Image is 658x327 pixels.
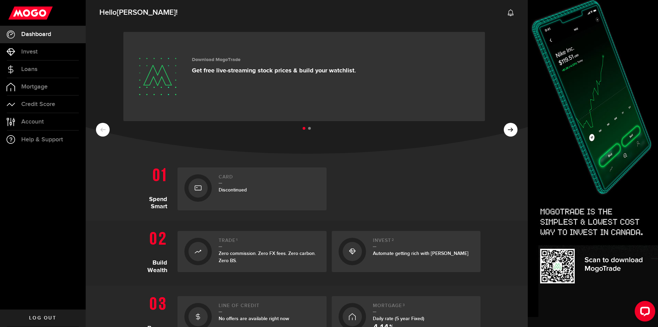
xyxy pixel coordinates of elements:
[21,49,38,55] span: Invest
[219,174,320,184] h2: Card
[21,84,48,90] span: Mortgage
[392,238,394,242] sup: 2
[21,137,63,143] span: Help & Support
[123,32,485,121] a: Download MogoTrade Get free live-streaming stock prices & build your watchlist.
[133,227,172,276] h1: Build Wealth
[178,231,327,272] a: Trade1Zero commission. Zero FX fees. Zero carbon. Zero BS.
[178,167,327,210] a: CardDiscontinued
[21,31,51,37] span: Dashboard
[21,66,37,72] span: Loans
[403,303,405,307] sup: 3
[219,250,316,264] span: Zero commission. Zero FX fees. Zero carbon. Zero BS.
[219,238,320,247] h2: Trade
[99,5,178,20] span: Hello !
[373,316,424,322] span: Daily rate (5 year Fixed)
[21,101,55,107] span: Credit Score
[219,303,320,312] h2: Line of credit
[373,250,468,256] span: Automate getting rich with [PERSON_NAME]
[21,119,44,125] span: Account
[29,316,56,320] span: Log out
[373,303,474,312] h2: Mortgage
[192,67,356,74] p: Get free live-streaming stock prices & build your watchlist.
[332,231,481,272] a: Invest2Automate getting rich with [PERSON_NAME]
[192,57,356,63] h3: Download MogoTrade
[133,164,172,210] h1: Spend Smart
[219,187,247,193] span: Discontinued
[629,298,658,327] iframe: LiveChat chat widget
[219,316,289,322] span: No offers are available right now
[117,8,176,17] span: [PERSON_NAME]
[236,238,238,242] sup: 1
[373,238,474,247] h2: Invest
